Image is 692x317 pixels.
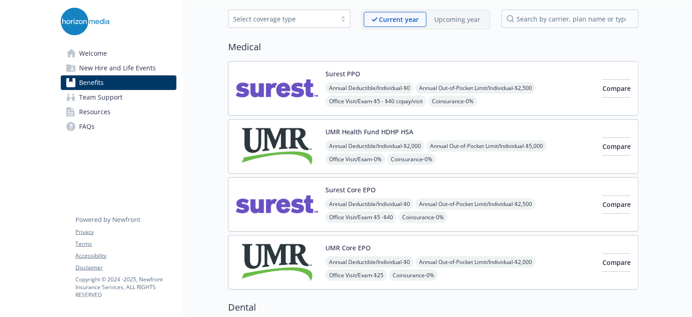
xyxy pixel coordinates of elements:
[325,211,397,223] span: Office Visit/Exam - $5 -$40
[325,127,413,137] button: UMR Health Fund HDHP HSA
[236,69,318,108] img: Surest carrier logo
[75,264,176,272] a: Disclaimer
[415,198,536,210] span: Annual Out-of-Pocket Limit/Individual - $2,500
[61,46,176,61] a: Welcome
[325,69,360,79] button: Surest PPO
[325,185,376,195] button: Surest Core EPO
[61,75,176,90] a: Benefits
[602,200,631,209] span: Compare
[602,195,631,214] button: Compare
[325,198,414,210] span: Annual Deductible/Individual - $0
[79,119,95,134] span: FAQs
[428,95,477,107] span: Coinsurance - 0%
[426,140,547,152] span: Annual Out-of-Pocket Limit/Individual - $5,000
[602,254,631,272] button: Compare
[325,243,371,253] button: UMR Core EPO
[75,275,176,299] p: Copyright © 2024 - 2025 , Newfront Insurance Services, ALL RIGHTS RESERVED
[75,252,176,260] a: Accessibility
[236,185,318,224] img: Surest carrier logo
[79,75,104,90] span: Benefits
[389,269,438,281] span: Coinsurance - 0%
[61,61,176,75] a: New Hire and Life Events
[325,95,426,107] span: Office Visit/Exam - $5 - $40 copay/visit
[415,82,536,94] span: Annual Out-of-Pocket Limit/Individual - $2,500
[79,61,156,75] span: New Hire and Life Events
[602,258,631,267] span: Compare
[236,243,318,282] img: UMR carrier logo
[399,211,447,223] span: Coinsurance - 0%
[387,153,436,165] span: Coinsurance - 0%
[325,140,425,152] span: Annual Deductible/Individual - $2,000
[602,84,631,93] span: Compare
[236,127,318,166] img: UMR carrier logo
[61,119,176,134] a: FAQs
[79,46,107,61] span: Welcome
[228,40,639,54] h2: Medical
[602,142,631,151] span: Compare
[434,15,480,24] p: Upcoming year
[75,240,176,248] a: Terms
[415,256,536,268] span: Annual Out-of-Pocket Limit/Individual - $2,000
[233,14,332,24] div: Select coverage type
[325,153,385,165] span: Office Visit/Exam - 0%
[79,105,111,119] span: Resources
[79,90,122,105] span: Team Support
[228,301,639,314] h2: Dental
[325,256,414,268] span: Annual Deductible/Individual - $0
[325,269,387,281] span: Office Visit/Exam - $25
[61,105,176,119] a: Resources
[325,82,414,94] span: Annual Deductible/Individual - $0
[501,10,639,28] input: search by carrier, plan name or type
[61,90,176,105] a: Team Support
[602,79,631,98] button: Compare
[602,137,631,156] button: Compare
[379,15,419,24] p: Current year
[75,228,176,236] a: Privacy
